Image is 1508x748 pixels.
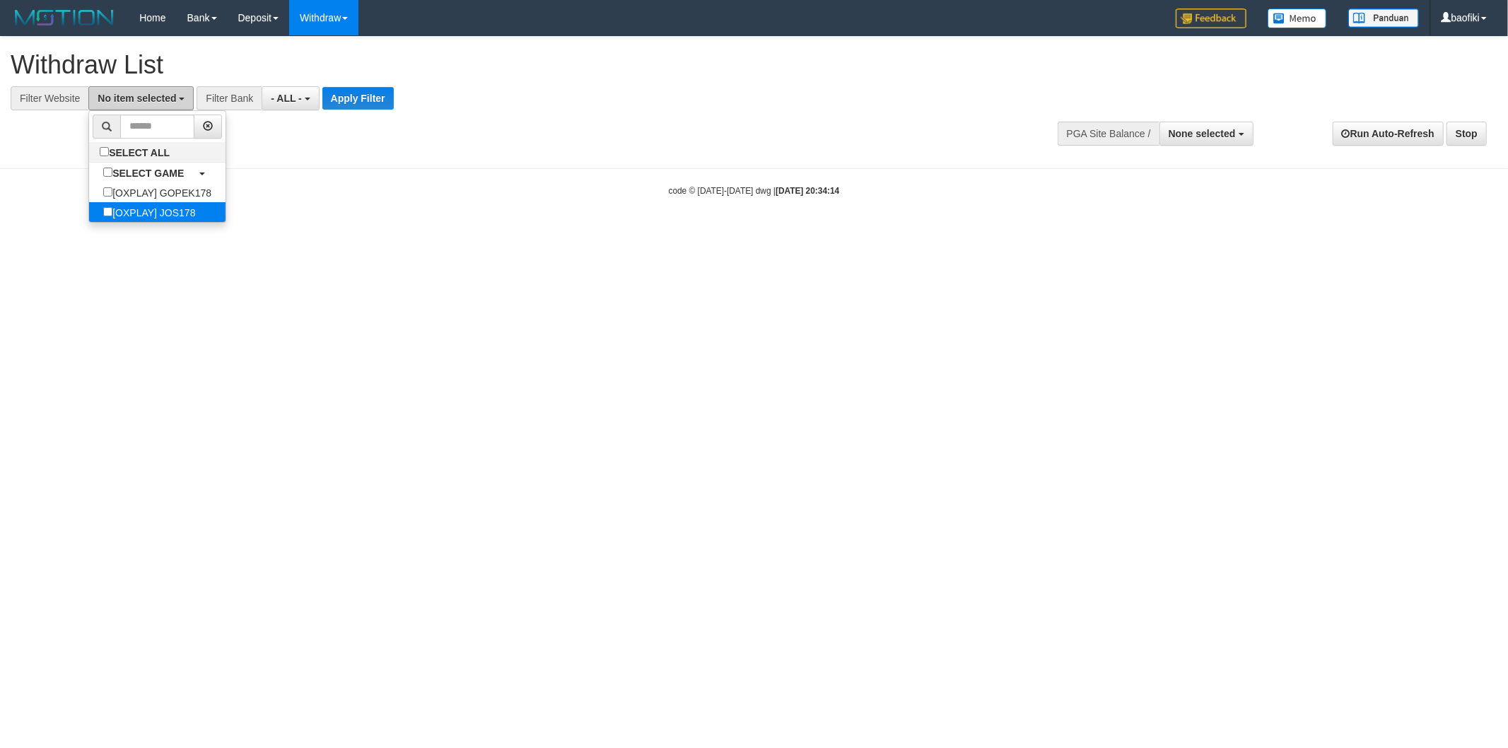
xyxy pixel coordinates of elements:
[1058,122,1159,146] div: PGA Site Balance /
[1348,8,1419,28] img: panduan.png
[103,168,112,177] input: SELECT GAME
[1169,128,1236,139] span: None selected
[1268,8,1327,28] img: Button%20Memo.svg
[89,182,226,202] label: [OXPLAY] GOPEK178
[89,142,184,162] label: SELECT ALL
[11,51,991,79] h1: Withdraw List
[271,93,302,104] span: - ALL -
[89,202,209,222] label: [OXPLAY] JOS178
[1159,122,1253,146] button: None selected
[103,187,112,197] input: [OXPLAY] GOPEK178
[11,86,88,110] div: Filter Website
[88,86,194,110] button: No item selected
[262,86,319,110] button: - ALL -
[11,7,118,28] img: MOTION_logo.png
[98,93,176,104] span: No item selected
[1176,8,1246,28] img: Feedback.jpg
[197,86,262,110] div: Filter Bank
[1333,122,1444,146] a: Run Auto-Refresh
[1446,122,1487,146] a: Stop
[112,168,184,179] b: SELECT GAME
[322,87,394,110] button: Apply Filter
[776,186,839,196] strong: [DATE] 20:34:14
[103,207,112,216] input: [OXPLAY] JOS178
[100,147,109,156] input: SELECT ALL
[89,163,226,182] a: SELECT GAME
[669,186,840,196] small: code © [DATE]-[DATE] dwg |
